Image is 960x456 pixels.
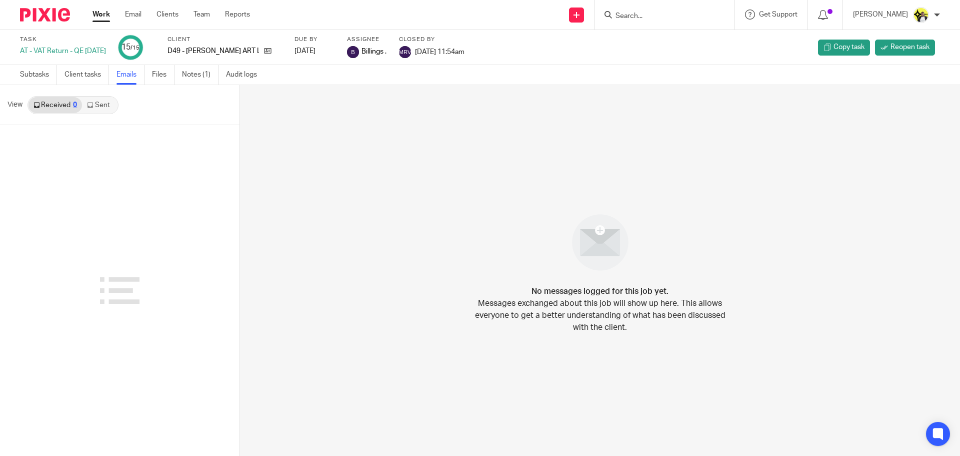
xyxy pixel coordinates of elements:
a: Client tasks [64,65,109,85]
img: svg%3E [347,46,359,58]
div: 0 [73,102,77,109]
span: View [7,100,22,110]
p: [PERSON_NAME] [853,10,908,20]
span: [DATE] 11:54am [415,48,464,55]
a: Work [92,10,110,20]
img: svg%3E [399,46,411,58]
a: Files [152,65,174,85]
p: Messages exchanged about this job will show up here. This allows everyone to get a better underst... [467,297,732,333]
div: AT - VAT Return - QE [DATE] [20,46,106,56]
span: Copy task [833,42,864,52]
a: Audit logs [226,65,264,85]
img: image [565,208,635,277]
a: Received0 [28,97,82,113]
img: Pixie [20,8,70,22]
a: Reports [225,10,250,20]
a: Copy task [818,40,870,56]
span: Reopen task [890,42,929,52]
span: Billings . [361,47,386,57]
a: Email [125,10,141,20]
a: Sent [82,97,117,113]
label: Assignee [347,36,386,44]
a: Clients [156,10,178,20]
label: Client [167,36,282,44]
input: Search [614,12,704,21]
a: Reopen task [875,40,935,56]
small: /15 [130,45,139,51]
a: Team [193,10,210,20]
a: Subtasks [20,65,57,85]
p: D49 - [PERSON_NAME] ART LTD [167,46,259,56]
label: Closed by [399,36,464,44]
span: Get Support [759,11,797,18]
div: [DATE] [294,46,334,56]
a: Emails [116,65,144,85]
a: Notes (1) [182,65,218,85]
label: Due by [294,36,334,44]
img: Carine-Starbridge.jpg [913,7,929,23]
h4: No messages logged for this job yet. [531,285,668,297]
div: 15 [121,42,139,53]
label: Task [20,36,106,44]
